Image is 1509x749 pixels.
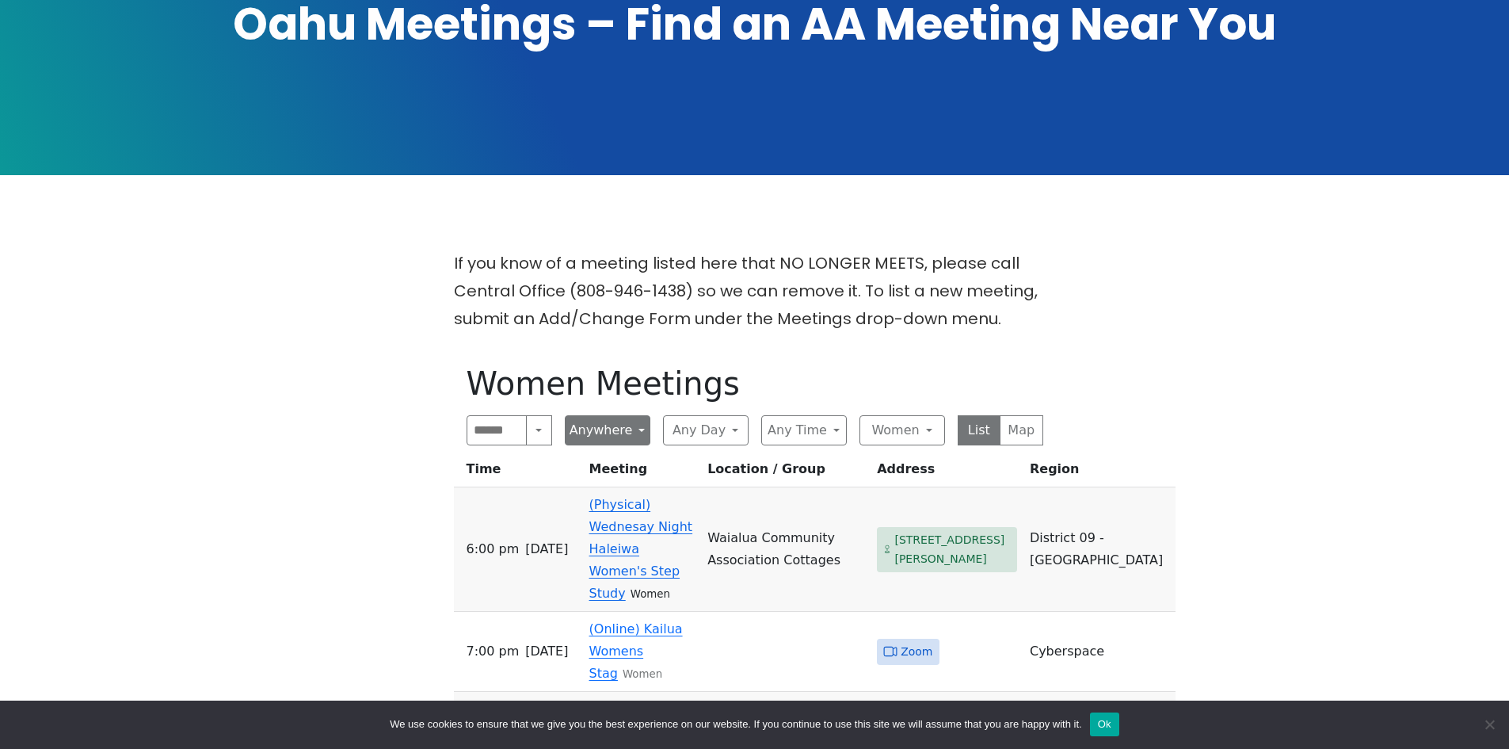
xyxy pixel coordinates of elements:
[894,530,1011,569] span: [STREET_ADDRESS][PERSON_NAME]
[454,458,583,487] th: Time
[859,415,945,445] button: Women
[1023,458,1176,487] th: Region
[1023,612,1176,692] td: Cyberspace
[631,588,670,600] small: Women
[761,415,847,445] button: Any Time
[467,640,520,663] span: 7:00 PM
[623,668,662,680] small: Women
[701,458,871,487] th: Location / Group
[390,717,1081,732] span: We use cookies to ensure that we give you the best experience on our website. If you continue to ...
[526,415,551,445] button: Search
[589,497,693,601] a: (Physical) Wednesay Night Haleiwa Women's Step Study
[1023,487,1176,612] td: District 09 - [GEOGRAPHIC_DATA]
[1000,415,1043,445] button: Map
[583,458,702,487] th: Meeting
[525,538,568,560] span: [DATE]
[901,642,932,662] span: Zoom
[565,415,650,445] button: Anywhere
[1481,717,1497,732] span: No
[454,250,1056,333] p: If you know of a meeting listed here that NO LONGER MEETS, please call Central Office (808-946-14...
[589,621,683,681] a: (Online) Kailua Womens Stag
[467,365,1043,403] h1: Women Meetings
[1090,713,1119,736] button: Ok
[701,487,871,612] td: Waialua Community Association Cottages
[871,458,1023,487] th: Address
[663,415,749,445] button: Any Day
[467,415,528,445] input: Search
[525,640,568,663] span: [DATE]
[467,538,520,560] span: 6:00 PM
[958,415,1001,445] button: List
